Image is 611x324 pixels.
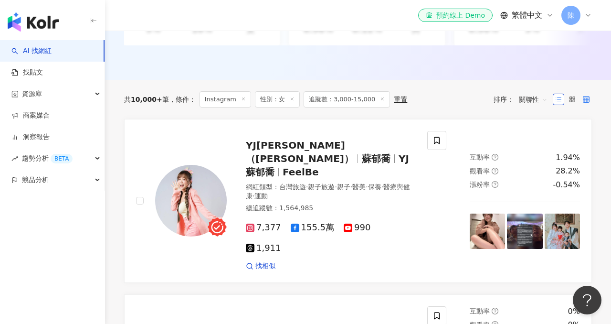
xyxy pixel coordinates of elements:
[470,153,490,161] span: 互動率
[254,192,268,200] span: 運動
[519,92,548,107] span: 關聯性
[470,307,490,315] span: 互動率
[283,166,319,178] span: FeelBe
[568,306,580,317] div: 0%
[350,183,352,191] span: ·
[246,243,281,253] span: 1,911
[51,154,73,163] div: BETA
[492,154,498,161] span: question-circle
[124,119,592,283] a: KOL AvatarYJ[PERSON_NAME]（[PERSON_NAME]）蘇郁喬YJ蘇郁喬FeelBe網紅類型：台灣旅遊·親子旅遊·親子·醫美·保養·醫療與健康·運動總追蹤數：1,564,...
[246,261,275,271] a: 找相似
[246,223,281,233] span: 7,377
[291,223,335,233] span: 155.5萬
[22,83,42,105] span: 資源庫
[246,183,416,201] div: 網紅類型 ：
[11,111,50,120] a: 商案媒合
[246,153,409,178] span: YJ蘇郁喬
[568,10,574,21] span: 陳
[545,214,580,249] img: post-image
[492,168,498,174] span: question-circle
[22,169,49,191] span: 競品分析
[22,148,73,169] span: 趨勢分析
[426,11,485,20] div: 預約線上 Demo
[8,12,59,32] img: logo
[553,180,580,190] div: -0.54%
[573,286,601,314] iframe: Help Scout Beacon - Open
[11,132,50,142] a: 洞察報告
[169,96,196,103] span: 條件 ：
[253,192,254,200] span: ·
[255,91,300,108] span: 性別：女
[556,166,580,176] div: 28.2%
[337,183,350,191] span: 親子
[11,46,52,56] a: searchAI 找網紅
[470,181,490,188] span: 漲粉率
[279,183,306,191] span: 台灣旅遊
[11,155,18,162] span: rise
[304,91,390,108] span: 追蹤數：3,000-15,000
[335,183,337,191] span: ·
[246,204,416,213] div: 總追蹤數 ： 1,564,985
[418,9,493,22] a: 預約線上 Demo
[556,152,580,163] div: 1.94%
[306,183,308,191] span: ·
[352,183,366,191] span: 醫美
[470,167,490,175] span: 觀看率
[394,96,407,103] div: 重置
[255,261,275,271] span: 找相似
[362,153,390,164] span: 蘇郁喬
[470,214,505,249] img: post-image
[308,183,335,191] span: 親子旅遊
[344,223,370,233] span: 990
[494,92,553,107] div: 排序：
[124,96,169,103] div: 共 筆
[512,10,542,21] span: 繁體中文
[492,308,498,314] span: question-circle
[246,140,354,164] span: YJ[PERSON_NAME]（[PERSON_NAME]）
[492,181,498,188] span: question-circle
[368,183,381,191] span: 保養
[131,96,162,103] span: 10,000+
[507,214,542,249] img: post-image
[155,165,227,237] img: KOL Avatar
[381,183,383,191] span: ·
[366,183,368,191] span: ·
[11,68,43,77] a: 找貼文
[200,91,251,108] span: Instagram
